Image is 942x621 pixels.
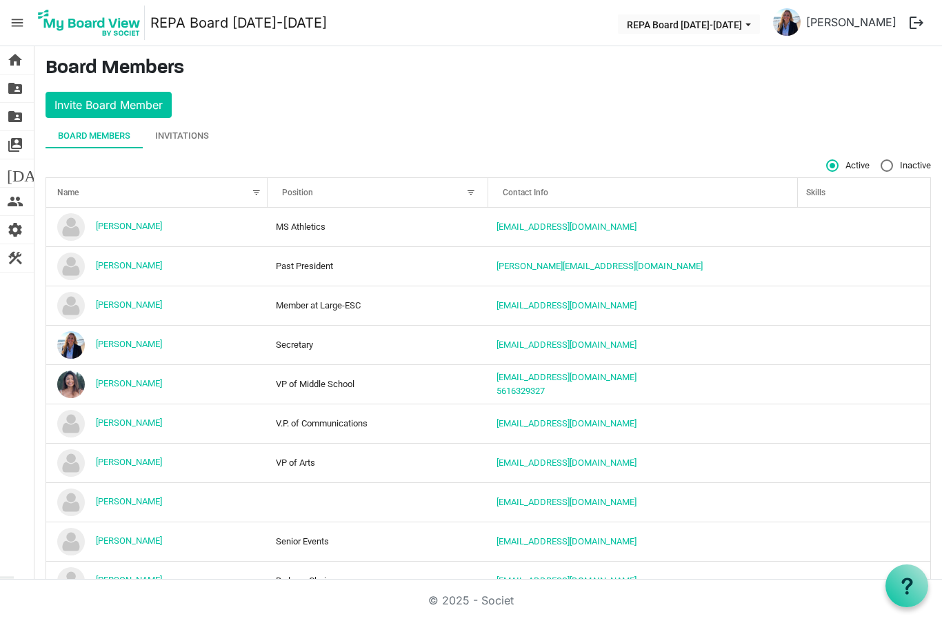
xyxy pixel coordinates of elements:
img: no-profile-picture.svg [57,213,85,241]
td: Alyssa Kriplen is template cell column header Name [46,286,268,325]
td: Past President column header Position [268,246,489,286]
td: is template cell column header Skills [798,208,930,246]
h3: Board Members [46,57,931,81]
td: is template cell column header Skills [798,364,930,404]
a: [PERSON_NAME] [96,339,162,349]
img: no-profile-picture.svg [57,253,85,280]
td: Senior Events column header Position [268,522,489,561]
img: GVxojR11xs49XgbNM-sLDDWjHKO122yGBxu-5YQX9yr1ADdzlG6A4r0x0F6G_grEQxj0HNV2lcBeFAaywZ0f2A_thumb.png [57,331,85,359]
img: no-profile-picture.svg [57,449,85,477]
td: aswagner93@aol.com is template cell column header Contact Info [488,208,798,246]
a: REPA Board [DATE]-[DATE] [150,9,327,37]
a: [EMAIL_ADDRESS][DOMAIN_NAME] [497,221,637,232]
td: Carmen Serrano is template cell column header Name [46,482,268,522]
a: [PERSON_NAME] [96,221,162,231]
img: no-profile-picture.svg [57,410,85,437]
a: [EMAIL_ADDRESS][DOMAIN_NAME] [497,418,637,428]
a: 5616329327 [497,386,545,396]
a: [EMAIL_ADDRESS][DOMAIN_NAME] [497,372,637,382]
div: Board Members [58,129,130,143]
span: folder_shared [7,103,23,130]
a: [PERSON_NAME] [96,535,162,546]
td: alyssa.kriplen@makwork.com is template cell column header Contact Info [488,286,798,325]
div: Invitations [155,129,209,143]
a: [PERSON_NAME] [96,378,162,388]
span: menu [4,10,30,36]
td: Brooke Hoenig is template cell column header Name [46,443,268,482]
a: [PERSON_NAME] [96,299,162,310]
td: is template cell column header Skills [798,522,930,561]
td: V.P. of Communications column header Position [268,404,489,443]
td: Amy Brown is template cell column header Name [46,325,268,364]
td: Angelina Kaye is template cell column header Name [46,404,268,443]
a: [PERSON_NAME] [96,417,162,428]
td: column header Position [268,482,489,522]
span: folder_shared [7,75,23,102]
td: allisonholly@me.com is template cell column header Contact Info [488,246,798,286]
td: VP of Arts column header Position [268,443,489,482]
img: YcOm1LtmP80IA-PKU6h1PJ--Jn-4kuVIEGfr0aR6qQTzM5pdw1I7-_SZs6Ee-9uXvl2a8gAPaoRLVNHcOWYtXg_thumb.png [57,371,85,398]
a: [PERSON_NAME][EMAIL_ADDRESS][DOMAIN_NAME] [497,261,703,271]
button: logout [902,8,931,37]
td: is template cell column header Skills [798,246,930,286]
td: is template cell column header Skills [798,482,930,522]
span: [DATE] [7,159,60,187]
span: Skills [806,188,825,197]
img: GVxojR11xs49XgbNM-sLDDWjHKO122yGBxu-5YQX9yr1ADdzlG6A4r0x0F6G_grEQxj0HNV2lcBeFAaywZ0f2A_thumb.png [773,8,801,36]
a: © 2025 - Societ [428,593,514,607]
td: ebarnett@atllp.com is template cell column header Contact Info [488,561,798,600]
button: Invite Board Member [46,92,172,118]
td: kaye1839@bellsouth.net is template cell column header Contact Info [488,404,798,443]
a: My Board View Logo [34,6,150,40]
td: Member at Large-ESC column header Position [268,286,489,325]
td: Eleanor Barnett is template cell column header Name [46,561,268,600]
img: no-profile-picture.svg [57,489,85,516]
span: Active [826,159,870,172]
td: akeroh@yahoo.com is template cell column header Contact Info [488,325,798,364]
td: carmen03@outlook.com is template cell column header Contact Info [488,482,798,522]
img: no-profile-picture.svg [57,528,85,555]
a: [PERSON_NAME] [96,260,162,270]
span: Contact Info [503,188,548,197]
span: home [7,46,23,74]
span: people [7,188,23,215]
a: [EMAIL_ADDRESS][DOMAIN_NAME] [497,457,637,468]
a: [PERSON_NAME] [96,457,162,467]
td: MS Athletics column header Position [268,208,489,246]
img: no-profile-picture.svg [57,292,85,319]
td: Dana Martorella is template cell column header Name [46,522,268,561]
a: [EMAIL_ADDRESS][DOMAIN_NAME] [497,497,637,507]
img: My Board View Logo [34,6,145,40]
td: dbwmartorella@gmail.com is template cell column header Contact Info [488,522,798,561]
button: REPA Board 2025-2026 dropdownbutton [618,14,760,34]
a: [EMAIL_ADDRESS][DOMAIN_NAME] [497,339,637,350]
td: is template cell column header Skills [798,404,930,443]
img: no-profile-picture.svg [57,567,85,595]
td: By-laws Chair column header Position [268,561,489,600]
td: VP of Middle School column header Position [268,364,489,404]
td: Alexis Wagner is template cell column header Name [46,208,268,246]
a: [PERSON_NAME] [96,496,162,506]
a: [PERSON_NAME] [96,575,162,585]
td: is template cell column header Skills [798,325,930,364]
a: [EMAIL_ADDRESS][DOMAIN_NAME] [497,575,637,586]
td: is template cell column header Skills [798,561,930,600]
a: [EMAIL_ADDRESS][DOMAIN_NAME] [497,536,637,546]
td: Allison Holly is template cell column header Name [46,246,268,286]
span: construction [7,244,23,272]
td: is template cell column header Skills [798,286,930,325]
td: Secretary column header Position [268,325,489,364]
td: cbrooke1@gmail.com is template cell column header Contact Info [488,443,798,482]
td: is template cell column header Skills [798,443,930,482]
span: Name [57,188,79,197]
a: [PERSON_NAME] [801,8,902,36]
span: Position [282,188,313,197]
td: Amy Hadjilogiou is template cell column header Name [46,364,268,404]
td: ajs406@hotmail.com 5616329327 is template cell column header Contact Info [488,364,798,404]
div: tab-header [46,124,931,148]
span: settings [7,216,23,244]
a: [EMAIL_ADDRESS][DOMAIN_NAME] [497,300,637,310]
span: switch_account [7,131,23,159]
span: Inactive [881,159,931,172]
